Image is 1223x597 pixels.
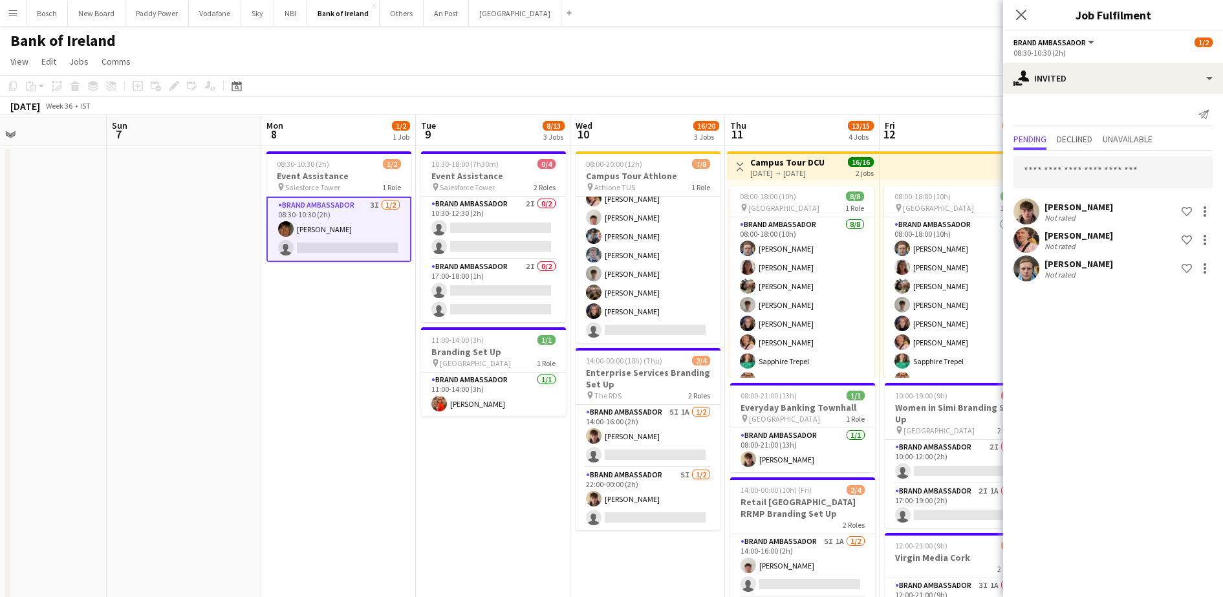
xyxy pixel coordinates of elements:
[885,552,1030,563] h3: Virgin Media Cork
[1103,135,1153,144] span: Unavailable
[421,151,566,322] app-job-card: 10:30-18:00 (7h30m)0/4Event Assistance Salesforce Tower2 RolesBrand Ambassador2I0/210:30-12:30 (2...
[1013,38,1086,47] span: Brand Ambassador
[730,428,875,472] app-card-role: Brand Ambassador1/108:00-21:00 (13h)[PERSON_NAME]
[43,101,75,111] span: Week 36
[856,167,874,178] div: 2 jobs
[110,127,127,142] span: 7
[274,1,307,26] button: NBI
[421,120,436,131] span: Tue
[421,259,566,322] app-card-role: Brand Ambassador2I0/217:00-18:00 (1h)
[543,121,565,131] span: 8/13
[730,534,875,597] app-card-role: Brand Ambassador5I1A1/214:00-16:00 (2h)[PERSON_NAME]
[750,168,825,178] div: [DATE] → [DATE]
[750,157,825,168] h3: Campus Tour DCU
[849,132,873,142] div: 4 Jobs
[594,182,635,192] span: Athlone TUS
[1044,213,1078,223] div: Not rated
[266,197,411,262] app-card-role: Brand Ambassador3I1/208:30-10:30 (2h)[PERSON_NAME]
[885,383,1030,528] div: 10:00-19:00 (9h)0/2Women in Simi Branding Set Up [GEOGRAPHIC_DATA]2 RolesBrand Ambassador2I0/110:...
[68,1,125,26] button: New Board
[730,217,874,393] app-card-role: Brand Ambassador8/808:00-18:00 (10h)[PERSON_NAME][PERSON_NAME][PERSON_NAME][PERSON_NAME][PERSON_N...
[1057,135,1092,144] span: Declined
[884,217,1029,393] app-card-role: Brand Ambassador8/808:00-18:00 (10h)[PERSON_NAME][PERSON_NAME][PERSON_NAME][PERSON_NAME][PERSON_N...
[431,159,499,169] span: 10:30-18:00 (7h30m)
[431,335,484,345] span: 11:00-14:00 (3h)
[277,159,329,169] span: 08:30-10:30 (2h)
[266,170,411,182] h3: Event Assistance
[102,56,131,67] span: Comms
[383,159,401,169] span: 1/2
[847,485,865,495] span: 2/4
[688,391,710,400] span: 2 Roles
[576,348,720,530] app-job-card: 14:00-00:00 (10h) (Thu)2/4Enterprise Services Branding Set Up The RDS2 RolesBrand Ambassador5I1A1...
[27,1,68,26] button: Bosch
[694,132,719,142] div: 3 Jobs
[730,120,746,131] span: Thu
[41,56,56,67] span: Edit
[894,191,951,201] span: 08:00-18:00 (10h)
[1001,541,1019,550] span: 3/5
[112,120,127,131] span: Sun
[1002,121,1028,131] span: 15/19
[997,426,1019,435] span: 2 Roles
[307,1,380,26] button: Bank of Ireland
[266,151,411,262] app-job-card: 08:30-10:30 (2h)1/2Event Assistance Salesforce Tower1 RoleBrand Ambassador3I1/208:30-10:30 (2h)[P...
[421,346,566,358] h3: Branding Set Up
[692,356,710,365] span: 2/4
[693,121,719,131] span: 16/20
[392,121,410,131] span: 1/2
[846,414,865,424] span: 1 Role
[576,405,720,468] app-card-role: Brand Ambassador5I1A1/214:00-16:00 (2h)[PERSON_NAME]
[740,191,796,201] span: 08:00-18:00 (10h)
[730,496,875,519] h3: Retail [GEOGRAPHIC_DATA] RRMP Branding Set Up
[1044,241,1078,251] div: Not rated
[884,186,1029,378] app-job-card: 08:00-18:00 (10h)8/8 [GEOGRAPHIC_DATA]1 RoleBrand Ambassador8/808:00-18:00 (10h)[PERSON_NAME][PER...
[382,182,401,192] span: 1 Role
[843,520,865,530] span: 2 Roles
[80,101,91,111] div: IST
[885,402,1030,425] h3: Women in Simi Branding Set Up
[36,53,61,70] a: Edit
[421,373,566,417] app-card-role: Brand Ambassador1/111:00-14:00 (3h)[PERSON_NAME]
[730,186,874,378] div: 08:00-18:00 (10h)8/8 [GEOGRAPHIC_DATA]1 RoleBrand Ambassador8/808:00-18:00 (10h)[PERSON_NAME][PER...
[586,356,662,365] span: 14:00-00:00 (10h) (Thu)
[885,440,1030,484] app-card-role: Brand Ambassador2I0/110:00-12:00 (2h)
[594,391,622,400] span: The RDS
[393,132,409,142] div: 1 Job
[10,56,28,67] span: View
[692,159,710,169] span: 7/8
[543,132,564,142] div: 3 Jobs
[576,120,592,131] span: Wed
[576,168,720,343] app-card-role: Brand Ambassador6I7/808:00-20:00 (12h)[PERSON_NAME][PERSON_NAME][PERSON_NAME][PERSON_NAME][PERSON...
[424,1,469,26] button: An Post
[576,468,720,530] app-card-role: Brand Ambassador5I1/222:00-00:00 (2h)[PERSON_NAME]
[10,31,116,50] h1: Bank of Ireland
[1013,135,1046,144] span: Pending
[265,127,283,142] span: 8
[848,157,874,167] span: 16/16
[64,53,94,70] a: Jobs
[380,1,424,26] button: Others
[574,127,592,142] span: 10
[537,358,556,368] span: 1 Role
[96,53,136,70] a: Comms
[576,170,720,182] h3: Campus Tour Athlone
[741,391,797,400] span: 08:00-21:00 (13h)
[885,484,1030,528] app-card-role: Brand Ambassador2I1A0/117:00-19:00 (2h)
[537,159,556,169] span: 0/4
[469,1,561,26] button: [GEOGRAPHIC_DATA]
[847,391,865,400] span: 1/1
[845,203,864,213] span: 1 Role
[5,53,34,70] a: View
[421,170,566,182] h3: Event Assistance
[1195,38,1213,47] span: 1/2
[730,402,875,413] h3: Everyday Banking Townhall
[1044,270,1078,279] div: Not rated
[421,327,566,417] app-job-card: 11:00-14:00 (3h)1/1Branding Set Up [GEOGRAPHIC_DATA]1 RoleBrand Ambassador1/111:00-14:00 (3h)[PER...
[1013,38,1096,47] button: Brand Ambassador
